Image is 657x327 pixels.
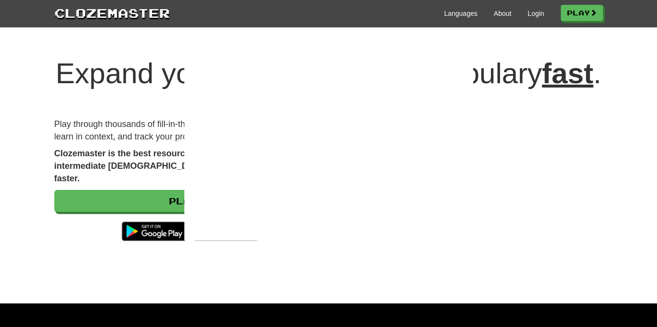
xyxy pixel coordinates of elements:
img: blank image [184,48,473,240]
p: Play through thousands of fill-in-the-blank sentences in Piedmontese, learn in context, and track... [54,118,322,143]
h1: Expand your Piedmontese vocabulary . [54,58,603,89]
a: Clozemaster [54,4,170,22]
a: Play [561,5,603,21]
a: Languages [444,9,477,18]
u: fast [542,57,593,89]
a: About [494,9,512,18]
a: Login [528,9,544,18]
a: Play [54,190,322,212]
strong: Clozemaster is the best resource for advanced beginner and intermediate [DEMOGRAPHIC_DATA] learne... [54,149,303,183]
img: Get it on Google Play [117,217,192,246]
